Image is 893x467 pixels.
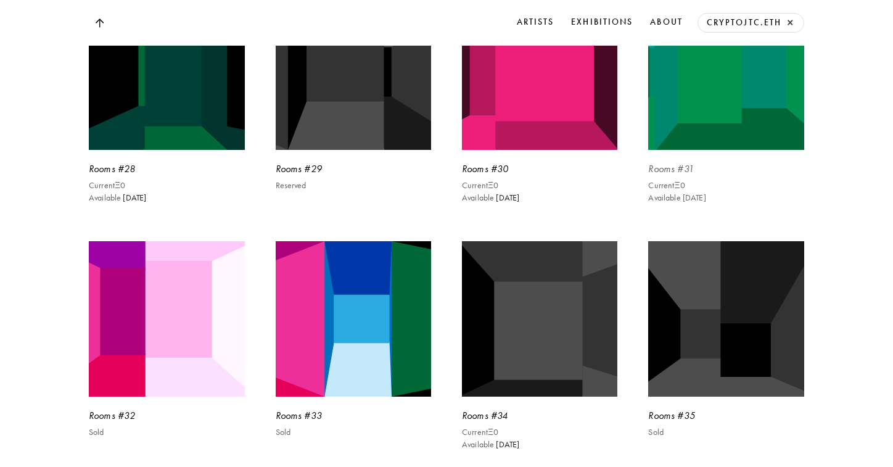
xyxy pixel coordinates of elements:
div: Rooms #30 [462,162,617,176]
div: Rooms #29 [276,162,432,176]
p: Available [462,193,519,203]
p: Available [89,193,146,203]
p: Sold [648,428,664,437]
p: Available [462,440,519,450]
div: Rooms #35 [648,409,804,423]
span: [DATE] [123,191,146,205]
div: Rooms #33 [276,409,432,423]
p: Sold [276,428,291,437]
p: Current Ξ 0 [462,428,498,437]
span: [DATE] [496,191,519,205]
img: Rooms #35 [648,241,804,397]
img: Top [95,19,104,28]
button: × [784,18,795,28]
div: Rooms #34 [462,409,617,423]
a: Exhibitions [569,13,635,33]
img: Rooms #32 [89,241,245,397]
p: Current Ξ 0 [648,181,685,191]
div: Rooms #31 [648,162,804,176]
p: Sold [89,428,104,437]
div: Rooms #32 [89,409,245,423]
img: Rooms #34 [462,241,617,397]
a: About [648,13,685,33]
a: cryptojtc.eth × [704,14,797,32]
span: [DATE] [496,438,519,452]
p: Current Ξ 0 [462,181,498,191]
a: Artists [514,13,557,33]
img: Rooms #33 [276,241,432,397]
p: Available [648,193,706,203]
span: [DATE] [683,191,706,205]
p: Current Ξ 0 [89,181,125,191]
div: Rooms #28 [89,162,245,176]
p: Reserved [276,181,307,191]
